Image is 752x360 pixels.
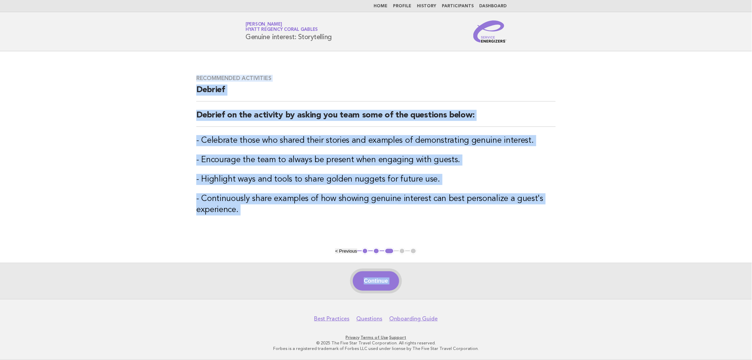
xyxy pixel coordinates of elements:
h3: - Encourage the team to always be present when engaging with guests. [196,155,556,166]
a: Best Practices [314,315,350,322]
button: 3 [384,248,394,255]
h2: Debrief on the activity by asking you team some of the questions below: [196,110,556,127]
h1: Genuine interest: Storytelling [245,23,332,41]
p: Forbes is a registered trademark of Forbes LLC used under license by The Five Star Travel Corpora... [164,346,588,351]
a: Participants [442,4,474,8]
a: Support [390,335,406,340]
a: Onboarding Guide [390,315,438,322]
p: © 2025 The Five Star Travel Corporation. All rights reserved. [164,340,588,346]
h3: Recommended activities [196,75,556,82]
a: Privacy [346,335,360,340]
a: [PERSON_NAME]Hyatt Regency Coral Gables [245,22,318,32]
h3: - Celebrate those who shared their stories and examples of demonstrating genuine interest. [196,135,556,146]
a: Home [374,4,387,8]
a: Profile [393,4,411,8]
button: 2 [373,248,380,255]
a: Terms of Use [361,335,388,340]
h2: Debrief [196,85,556,102]
a: Dashboard [479,4,507,8]
a: Questions [357,315,383,322]
button: Continue [353,271,399,291]
h3: - Continuously share examples of how showing genuine interest can best personalize a guest's expe... [196,193,556,216]
img: Service Energizers [473,20,507,43]
h3: - Highlight ways and tools to share golden nuggets for future use. [196,174,556,185]
span: Hyatt Regency Coral Gables [245,28,318,32]
button: 1 [362,248,369,255]
p: · · [164,335,588,340]
button: < Previous [335,248,357,254]
a: History [417,4,436,8]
